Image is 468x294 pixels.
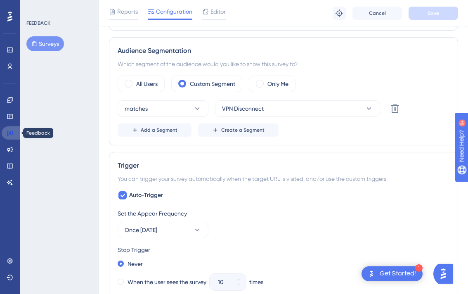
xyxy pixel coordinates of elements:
span: Configuration [156,7,192,17]
span: Reports [117,7,138,17]
span: Add a Segment [141,127,177,133]
div: Trigger [118,161,449,171]
span: Need Help? [19,2,52,12]
button: Cancel [352,7,402,20]
div: 1 [415,264,423,272]
button: VPN Disconnect [215,100,380,117]
label: Never [128,259,143,269]
div: Get Started! [380,269,416,278]
span: Editor [210,7,226,17]
div: Which segment of the audience would you like to show this survey to? [118,59,449,69]
span: Once [DATE] [125,225,157,235]
span: matches [125,104,148,114]
label: When the user sees the survey [128,277,206,287]
span: Save [428,10,439,17]
label: All Users [136,79,158,89]
img: launcher-image-alternative-text [366,269,376,279]
span: VPN Disconnect [222,104,264,114]
label: Only Me [267,79,288,89]
div: Stop Trigger [118,245,449,255]
iframe: UserGuiding AI Assistant Launcher [433,261,458,286]
button: Once [DATE] [118,222,208,238]
button: Surveys [26,36,64,51]
button: Add a Segment [118,123,191,137]
button: matches [118,100,208,117]
span: Create a Segment [221,127,265,133]
span: Cancel [369,10,386,17]
button: Create a Segment [198,123,279,137]
label: Custom Segment [190,79,235,89]
div: Audience Segmentation [118,46,449,56]
div: Set the Appear Frequency [118,209,449,218]
button: Save [409,7,458,20]
span: Auto-Trigger [129,190,163,200]
div: FEEDBACK [26,20,50,26]
div: 9+ [56,4,61,11]
div: Open Get Started! checklist, remaining modules: 1 [362,266,423,281]
div: times [249,277,263,287]
div: You can trigger your survey automatically when the target URL is visited, and/or use the custom t... [118,174,449,184]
